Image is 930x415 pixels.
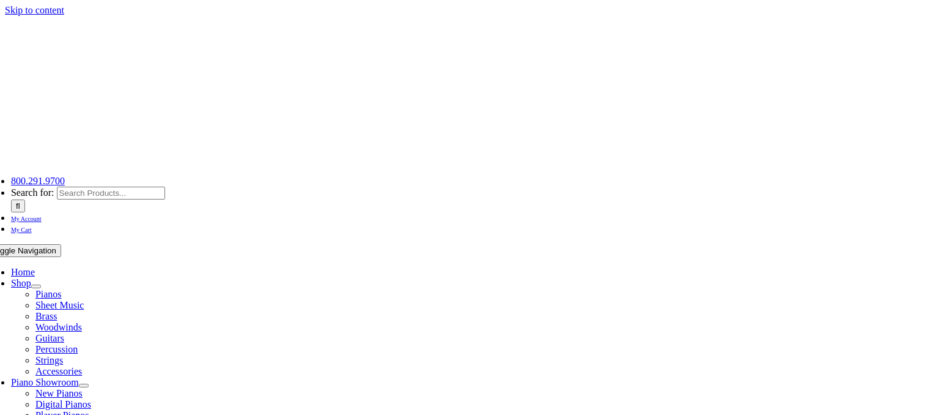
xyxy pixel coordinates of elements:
a: My Account [11,212,42,223]
a: Woodwinds [35,322,82,332]
input: Search [11,200,25,212]
span: My Account [11,215,42,222]
a: Skip to content [5,5,64,15]
a: 800.291.9700 [11,176,65,186]
a: New Pianos [35,388,83,398]
button: Open submenu of Shop [31,285,41,288]
a: Piano Showroom [11,377,79,387]
a: My Cart [11,223,32,234]
button: Open submenu of Piano Showroom [79,384,89,387]
a: Percussion [35,344,78,354]
a: Shop [11,278,31,288]
span: Search for: [11,187,54,198]
a: Pianos [35,289,62,299]
a: Sheet Music [35,300,84,310]
a: Digital Pianos [35,399,91,409]
span: My Cart [11,226,32,233]
a: Home [11,267,35,277]
input: Search Products... [57,187,165,200]
a: Accessories [35,366,82,376]
a: Brass [35,311,57,321]
a: Guitars [35,333,64,343]
a: Strings [35,355,63,365]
